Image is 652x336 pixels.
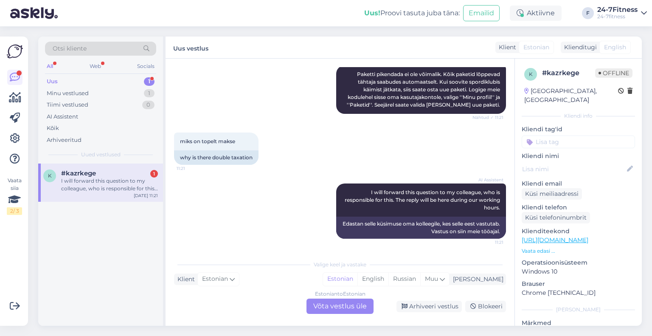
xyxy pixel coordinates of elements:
[150,170,158,178] div: 1
[463,5,500,21] button: Emailid
[7,207,22,215] div: 2 / 3
[522,258,635,267] p: Operatsioonisüsteem
[357,273,388,285] div: English
[522,179,635,188] p: Kliendi email
[522,152,635,161] p: Kliendi nimi
[47,77,58,86] div: Uus
[336,217,506,239] div: Edastan selle küsimuse oma kolleegile, kes selle eest vastutab. Vastus on siin meie tööajal.
[7,43,23,59] img: Askly Logo
[561,43,597,52] div: Klienditugi
[472,177,503,183] span: AI Assistent
[522,164,625,174] input: Lisa nimi
[450,275,503,284] div: [PERSON_NAME]
[180,138,235,144] span: miks on topelt makse
[604,43,626,52] span: English
[524,87,618,104] div: [GEOGRAPHIC_DATA], [GEOGRAPHIC_DATA]
[47,101,88,109] div: Tiimi vestlused
[347,71,501,108] span: Paketti pikendada ei ole võimalik. Kõik paketid lõppevad tähtaja saabudes automaatselt. Kui soovi...
[306,299,374,314] div: Võta vestlus üle
[522,203,635,212] p: Kliendi telefon
[345,189,501,211] span: I will forward this question to my colleague, who is responsible for this. The reply will be here...
[7,177,22,215] div: Vaata siia
[465,301,506,312] div: Blokeeri
[597,6,638,13] div: 24-7Fitness
[523,43,549,52] span: Estonian
[522,212,590,223] div: Küsi telefoninumbrit
[582,7,594,19] div: F
[510,6,562,21] div: Aktiivne
[88,61,103,72] div: Web
[472,114,503,121] span: Nähtud ✓ 11:21
[47,124,59,133] div: Kõik
[315,290,365,298] div: Estonian to Estonian
[177,165,208,172] span: 11:21
[595,68,632,78] span: Offline
[45,61,55,72] div: All
[522,227,635,236] p: Klienditeekond
[522,112,635,120] div: Kliendi info
[144,77,155,86] div: 1
[174,150,259,165] div: why is there double taxation
[61,169,96,177] span: #kazrkege
[522,136,635,148] input: Lisa tag
[135,61,156,72] div: Socials
[522,188,582,200] div: Küsi meiliaadressi
[542,68,595,78] div: # kazrkege
[522,236,588,244] a: [URL][DOMAIN_NAME]
[522,319,635,328] p: Märkmed
[522,125,635,134] p: Kliendi tag'id
[47,113,78,121] div: AI Assistent
[396,301,462,312] div: Arhiveeri vestlus
[81,151,121,158] span: Uued vestlused
[202,274,228,284] span: Estonian
[134,192,158,199] div: [DATE] 11:21
[597,6,647,20] a: 24-7Fitness24-7fitness
[522,247,635,255] p: Vaata edasi ...
[529,71,533,77] span: k
[174,261,506,268] div: Valige keel ja vastake
[522,267,635,276] p: Windows 10
[522,306,635,313] div: [PERSON_NAME]
[142,101,155,109] div: 0
[173,42,208,53] label: Uus vestlus
[144,89,155,98] div: 1
[61,177,158,192] div: I will forward this question to my colleague, who is responsible for this. The reply will be here...
[522,288,635,297] p: Chrome [TECHNICAL_ID]
[522,280,635,288] p: Brauser
[174,275,195,284] div: Klient
[495,43,516,52] div: Klient
[48,172,52,179] span: k
[388,273,420,285] div: Russian
[53,44,87,53] span: Otsi kliente
[364,8,460,18] div: Proovi tasuta juba täna:
[472,239,503,246] span: 11:21
[47,89,89,98] div: Minu vestlused
[323,273,357,285] div: Estonian
[597,13,638,20] div: 24-7fitness
[425,275,438,282] span: Muu
[364,9,380,17] b: Uus!
[47,136,81,144] div: Arhiveeritud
